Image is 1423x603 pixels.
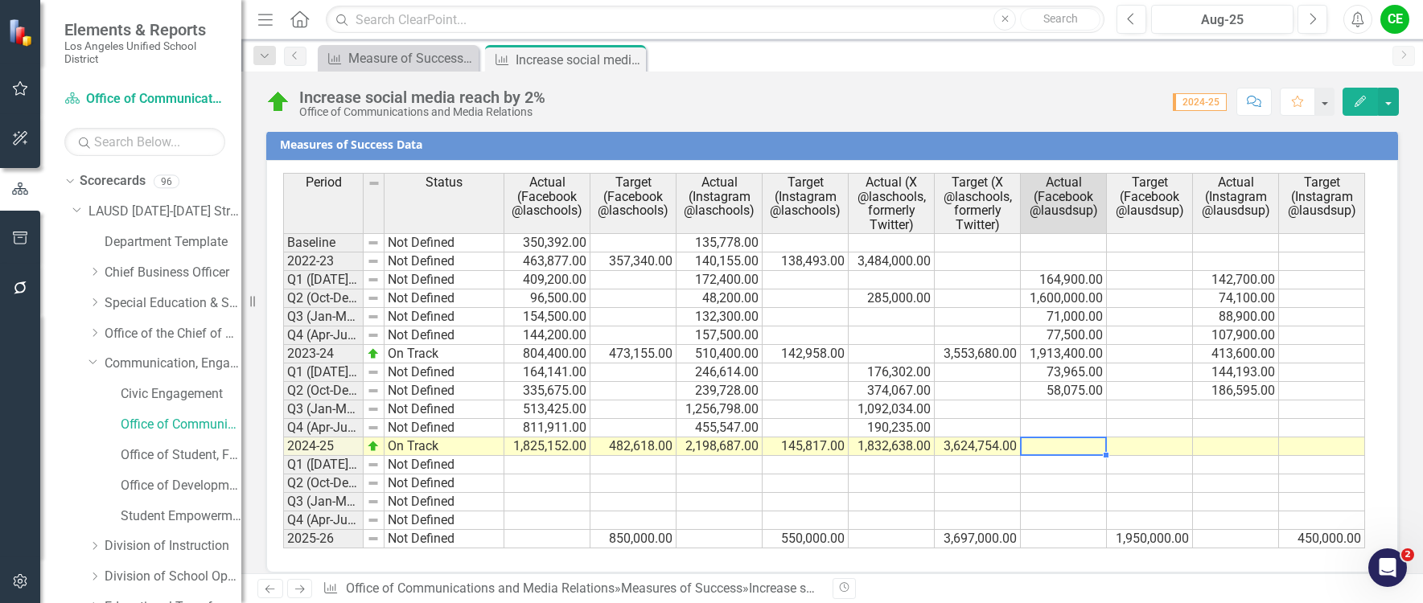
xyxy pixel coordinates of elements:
[8,18,36,47] img: ClearPoint Strategy
[677,382,763,400] td: 239,728.00
[385,363,504,382] td: Not Defined
[1024,175,1103,218] span: Actual (Facebook @lausdsup)
[1380,5,1409,34] button: CE
[1107,530,1193,548] td: 1,950,000.00
[283,345,364,363] td: 2023-24
[677,345,763,363] td: 510,400.00
[283,289,364,308] td: Q2 (Oct-Dec)-23/24
[849,289,935,308] td: 285,000.00
[594,175,672,218] span: Target (Facebook @laschools)
[121,446,241,465] a: Office of Student, Family and Community Engagement (SFACE)
[283,530,364,548] td: 2025-26
[1021,363,1107,382] td: 73,965.00
[64,39,225,66] small: Los Angeles Unified School District
[504,382,590,400] td: 335,675.00
[105,325,241,343] a: Office of the Chief of Staff
[763,437,849,456] td: 145,817.00
[367,310,380,323] img: 8DAGhfEEPCf229AAAAAElFTkSuQmCC
[105,264,241,282] a: Chief Business Officer
[1279,530,1365,548] td: 450,000.00
[368,177,380,190] img: 8DAGhfEEPCf229AAAAAElFTkSuQmCC
[299,106,545,118] div: Office of Communications and Media Relations
[1021,271,1107,289] td: 164,900.00
[283,363,364,382] td: Q1 ([DATE]-Sep)-24/25
[590,345,677,363] td: 473,155.00
[64,128,225,156] input: Search Below...
[367,495,380,508] img: 8DAGhfEEPCf229AAAAAElFTkSuQmCC
[1021,345,1107,363] td: 1,913,400.00
[385,326,504,345] td: Not Defined
[677,400,763,419] td: 1,256,798.00
[348,48,475,68] div: Measure of Success - Scorecard Report
[385,289,504,308] td: Not Defined
[1173,93,1227,111] span: 2024-25
[677,308,763,326] td: 132,300.00
[283,474,364,493] td: Q2 (Oct-Dec)-25/26
[367,532,380,545] img: 8DAGhfEEPCf229AAAAAElFTkSuQmCC
[677,326,763,345] td: 157,500.00
[1110,175,1189,218] span: Target (Facebook @lausdsup)
[504,233,590,252] td: 350,392.00
[504,289,590,308] td: 96,500.00
[1401,548,1414,561] span: 2
[1193,271,1279,289] td: 142,700.00
[849,382,935,400] td: 374,067.00
[504,308,590,326] td: 154,500.00
[283,252,364,271] td: 2022-23
[1021,326,1107,345] td: 77,500.00
[849,400,935,419] td: 1,092,034.00
[385,271,504,289] td: Not Defined
[1368,548,1407,587] iframe: Intercom live chat
[766,175,845,218] span: Target (Instagram @laschools)
[280,138,1390,150] h3: Measures of Success Data
[367,255,380,268] img: 8DAGhfEEPCf229AAAAAElFTkSuQmCC
[849,252,935,271] td: 3,484,000.00
[385,419,504,437] td: Not Defined
[677,419,763,437] td: 455,547.00
[749,580,944,596] div: Increase social media reach by 2%
[590,437,677,456] td: 482,618.00
[121,385,241,404] a: Civic Engagement
[283,493,364,511] td: Q3 (Jan-Mar)-25/26
[504,252,590,271] td: 463,877.00
[105,537,241,556] a: Division of Instruction
[677,252,763,271] td: 140,155.00
[935,530,1021,548] td: 3,697,000.00
[385,252,504,271] td: Not Defined
[367,292,380,305] img: 8DAGhfEEPCf229AAAAAElFTkSuQmCC
[1021,308,1107,326] td: 71,000.00
[849,419,935,437] td: 190,235.00
[64,90,225,109] a: Office of Communications and Media Relations
[508,175,586,218] span: Actual (Facebook @laschools)
[105,294,241,313] a: Special Education & Specialized Programs
[105,233,241,252] a: Department Template
[283,419,364,437] td: Q4 (Apr-Jun)-24/25
[283,456,364,474] td: Q1 ([DATE]-Sep)-25/26
[326,6,1104,34] input: Search ClearPoint...
[1020,8,1100,31] button: Search
[1193,363,1279,382] td: 144,193.00
[504,437,590,456] td: 1,825,152.00
[283,437,364,456] td: 2024-25
[306,175,342,190] span: Period
[677,363,763,382] td: 246,614.00
[426,175,463,190] span: Status
[763,345,849,363] td: 142,958.00
[1021,382,1107,400] td: 58,075.00
[1193,289,1279,308] td: 74,100.00
[322,48,475,68] a: Measure of Success - Scorecard Report
[80,172,146,191] a: Scorecards
[283,308,364,326] td: Q3 (Jan-Mar)-23/24
[852,175,931,232] span: Actual (X @laschools, formerly Twitter)
[1193,308,1279,326] td: 88,900.00
[763,252,849,271] td: 138,493.00
[385,474,504,493] td: Not Defined
[367,273,380,286] img: 8DAGhfEEPCf229AAAAAElFTkSuQmCC
[121,507,241,526] a: Student Empowerment Unit
[385,400,504,419] td: Not Defined
[385,511,504,530] td: Not Defined
[504,326,590,345] td: 144,200.00
[590,252,677,271] td: 357,340.00
[385,308,504,326] td: Not Defined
